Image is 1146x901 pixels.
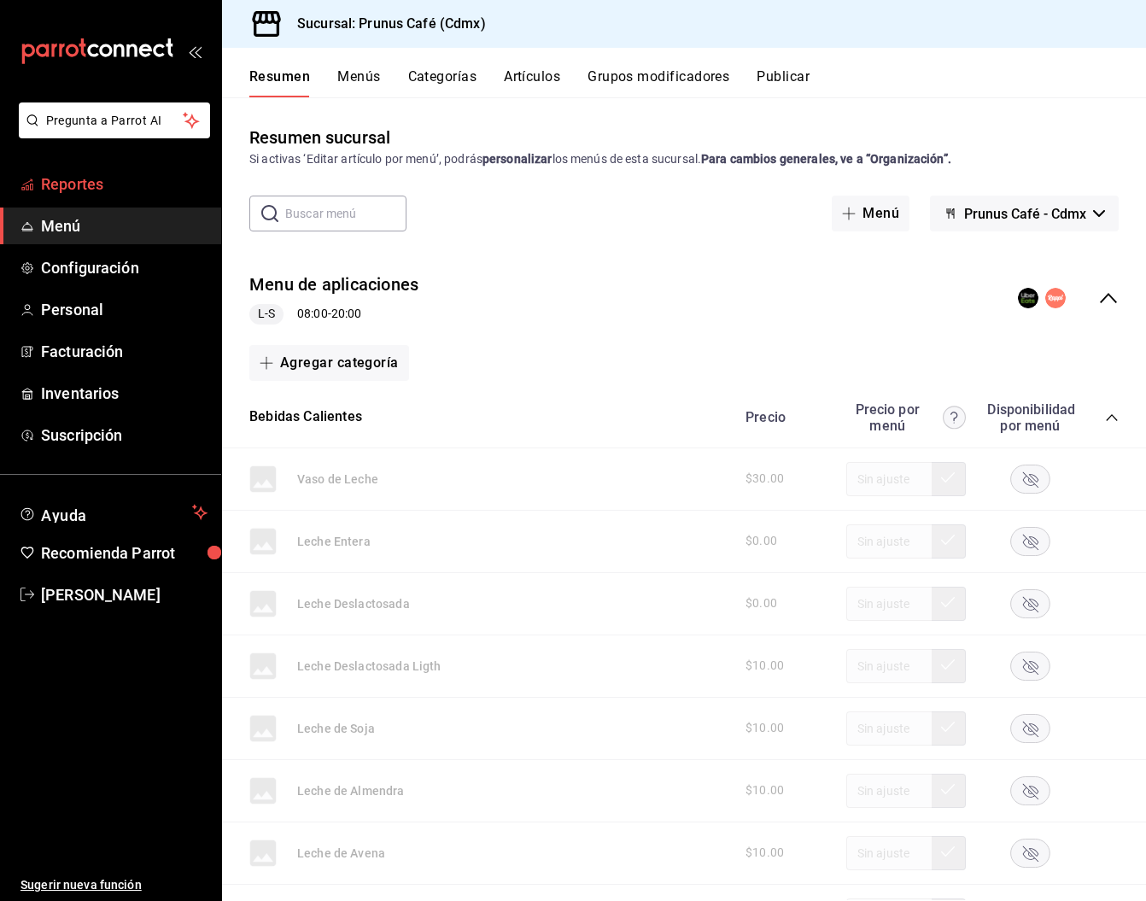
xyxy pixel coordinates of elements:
span: Personal [41,298,208,321]
button: Menu de aplicaciones [249,272,418,297]
div: navigation tabs [249,68,1146,97]
button: Categorías [408,68,477,97]
button: Bebidas Calientes [249,407,362,427]
span: Configuración [41,256,208,279]
button: open_drawer_menu [188,44,202,58]
button: Menú [832,196,909,231]
span: Inventarios [41,382,208,405]
button: Artículos [504,68,560,97]
div: collapse-menu-row [222,259,1146,338]
input: Buscar menú [285,196,406,231]
button: Resumen [249,68,310,97]
strong: personalizar [482,152,553,166]
h3: Sucursal: Prunus Café (Cdmx) [284,14,486,34]
button: Publicar [757,68,810,97]
div: Si activas ‘Editar artículo por menú’, podrás los menús de esta sucursal. [249,150,1119,168]
span: [PERSON_NAME] [41,583,208,606]
div: Precio [728,409,838,425]
span: L-S [251,305,282,323]
button: Grupos modificadores [588,68,729,97]
span: Suscripción [41,424,208,447]
span: Facturación [41,340,208,363]
span: Menú [41,214,208,237]
span: Sugerir nueva función [20,876,208,894]
button: collapse-category-row [1105,411,1119,424]
button: Pregunta a Parrot AI [19,102,210,138]
span: Recomienda Parrot [41,541,208,565]
button: Prunus Café - Cdmx [930,196,1119,231]
span: Reportes [41,173,208,196]
strong: Para cambios generales, ve a “Organización”. [701,152,951,166]
button: Agregar categoría [249,345,409,381]
button: Menús [337,68,380,97]
div: Resumen sucursal [249,125,390,150]
span: Prunus Café - Cdmx [964,206,1086,222]
div: Precio por menú [846,401,966,434]
span: Pregunta a Parrot AI [46,112,184,130]
a: Pregunta a Parrot AI [12,124,210,142]
span: Ayuda [41,502,185,523]
div: Disponibilidad por menú [987,401,1073,434]
div: 08:00 - 20:00 [249,304,418,325]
